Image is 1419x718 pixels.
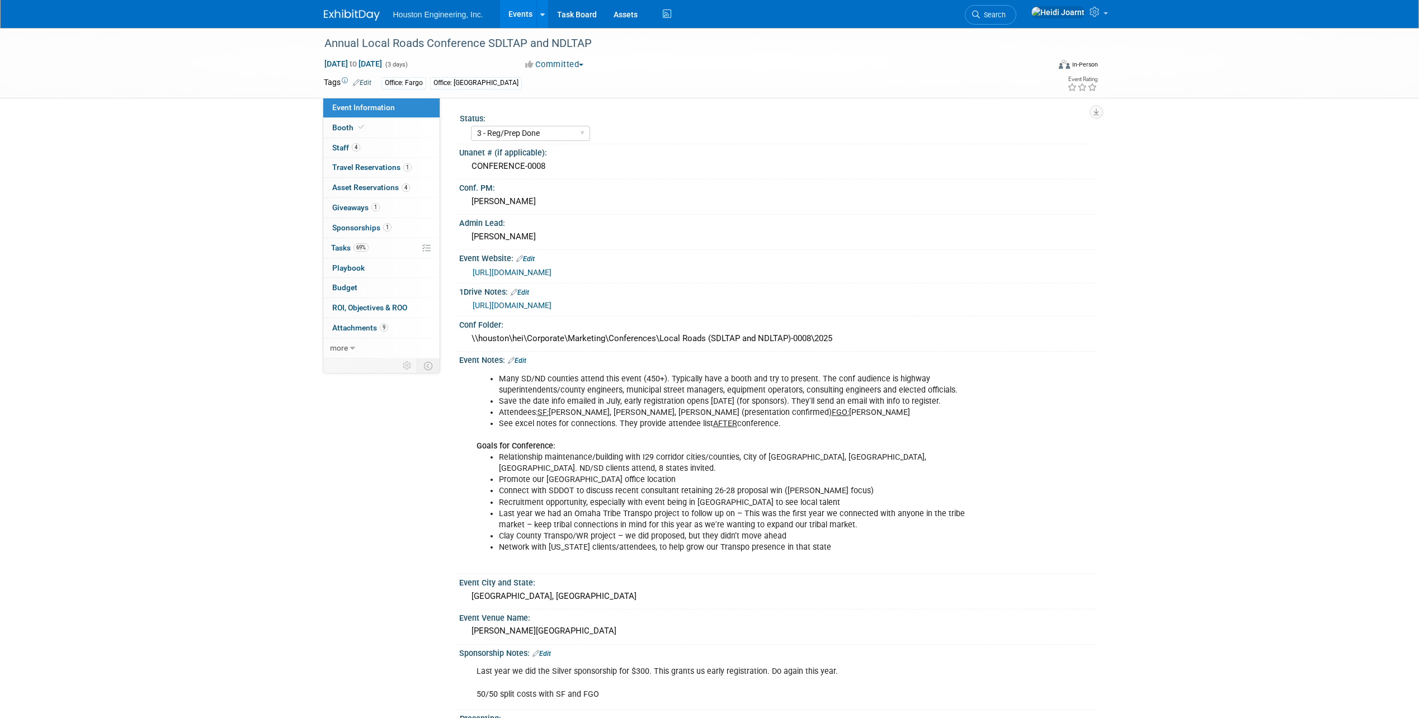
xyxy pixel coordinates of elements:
[499,508,966,531] li: Last year we had an Omaha Tribe Transpo project to follow up on – This was the first year we conn...
[323,178,440,197] a: Asset Reservations4
[499,485,966,497] li: Connect with SDDOT to discuss recent consultant retaining 26-28 proposal win ([PERSON_NAME] focus)
[459,610,1096,623] div: Event Venue Name:
[459,179,1096,193] div: Conf. PM:
[508,357,526,365] a: Edit
[403,163,412,172] span: 1
[323,138,440,158] a: Staff4
[348,59,359,68] span: to
[402,183,410,192] span: 4
[983,58,1099,75] div: Event Format
[332,183,410,192] span: Asset Reservations
[459,215,1096,229] div: Admin Lead:
[499,531,966,542] li: Clay County Transpo/WR project – we did proposed, but they didn’t move ahead
[381,77,426,89] div: Office: Fargo
[353,243,369,252] span: 69%
[499,474,966,485] li: Promote our [GEOGRAPHIC_DATA] office location
[331,243,369,252] span: Tasks
[459,645,1096,659] div: Sponsorship Notes:
[323,218,440,238] a: Sponsorships1
[332,163,412,172] span: Travel Reservations
[323,278,440,297] a: Budget
[516,255,535,263] a: Edit
[359,124,364,130] i: Booth reservation complete
[320,34,1033,54] div: Annual Local Roads Conference SDLTAP and NDLTAP
[332,223,392,232] span: Sponsorships
[332,263,365,272] span: Playbook
[417,358,440,373] td: Toggle Event Tabs
[832,408,849,417] u: FGO:
[965,5,1016,25] a: Search
[468,622,1087,640] div: [PERSON_NAME][GEOGRAPHIC_DATA]
[1059,60,1070,69] img: Format-Inperson.png
[477,441,555,451] b: Goals for Conference:
[499,374,966,396] li: Many SD/ND counties attend this event (450+). Typically have a booth and try to present. The conf...
[430,77,522,89] div: Office: [GEOGRAPHIC_DATA]
[469,660,973,705] div: Last year we did the Silver sponsorship for $300. This grants us early registration. Do again thi...
[323,338,440,358] a: more
[499,418,966,429] li: See excel notes for connections. They provide attendee list conference.
[1067,77,1097,82] div: Event Rating
[473,268,551,277] a: [URL][DOMAIN_NAME]
[468,158,1087,175] div: CONFERENCE-0008
[323,298,440,318] a: ROI, Objectives & ROO
[713,419,737,428] u: AFTER
[468,228,1087,245] div: [PERSON_NAME]
[538,408,549,417] u: SF:
[468,193,1087,210] div: [PERSON_NAME]
[380,323,388,332] span: 9
[330,343,348,352] span: more
[459,352,1096,366] div: Event Notes:
[499,542,966,553] li: Network with [US_STATE] clients/attendees, to help grow our Transpo presence in that state
[1031,6,1085,18] img: Heidi Joarnt
[332,283,357,292] span: Budget
[332,203,380,212] span: Giveaways
[511,289,529,296] a: Edit
[332,143,360,152] span: Staff
[332,323,388,332] span: Attachments
[473,301,551,310] a: [URL][DOMAIN_NAME]
[323,198,440,218] a: Giveaways1
[324,10,380,21] img: ExhibitDay
[532,650,551,658] a: Edit
[323,238,440,258] a: Tasks69%
[384,61,408,68] span: (3 days)
[459,574,1096,588] div: Event City and State:
[323,158,440,177] a: Travel Reservations1
[980,11,1006,19] span: Search
[468,588,1087,605] div: [GEOGRAPHIC_DATA], [GEOGRAPHIC_DATA]
[499,452,966,474] li: Relationship maintenance/building with I29 corridor cities/counties, City of [GEOGRAPHIC_DATA], [...
[324,59,383,69] span: [DATE] [DATE]
[332,123,366,132] span: Booth
[352,143,360,152] span: 4
[393,10,483,19] span: Houston Engineering, Inc.
[323,98,440,117] a: Event Information
[499,396,966,407] li: Save the date info emailed in July, early registration opens [DATE] (for sponsors). They'll send ...
[468,330,1087,347] div: \\houston\hei\Corporate\Marketing\Conferences\Local Roads (SDLTAP and NDLTAP)-0008\2025
[459,317,1096,330] div: Conf Folder:
[371,203,380,211] span: 1
[332,303,407,312] span: ROI, Objectives & ROO
[353,79,371,87] a: Edit
[398,358,417,373] td: Personalize Event Tab Strip
[323,118,440,138] a: Booth
[459,284,1096,298] div: 1Drive Notes:
[324,77,371,89] td: Tags
[323,258,440,278] a: Playbook
[499,497,966,508] li: Recruitment opportunity, especially with event being in [GEOGRAPHIC_DATA] to see local talent
[499,407,966,418] li: Attendees: [PERSON_NAME], [PERSON_NAME], [PERSON_NAME] (presentation confirmed) [PERSON_NAME]
[383,223,392,232] span: 1
[521,59,588,70] button: Committed
[1072,60,1098,69] div: In-Person
[323,318,440,338] a: Attachments9
[459,250,1096,264] div: Event Website:
[460,110,1091,124] div: Status:
[459,144,1096,158] div: Unanet # (if applicable):
[332,103,395,112] span: Event Information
